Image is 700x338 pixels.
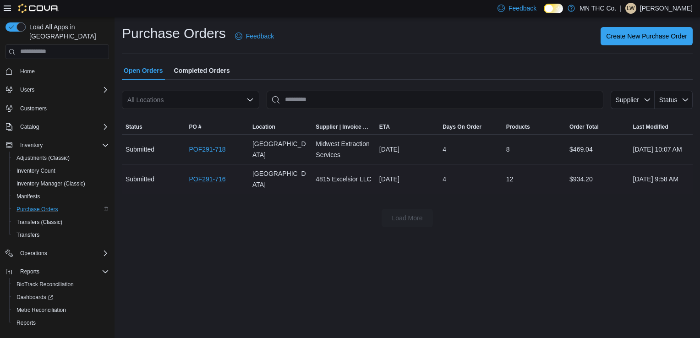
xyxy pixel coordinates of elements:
[16,231,39,239] span: Transfers
[13,279,109,290] span: BioTrack Reconciliation
[506,144,510,155] span: 8
[16,140,109,151] span: Inventory
[376,120,439,134] button: ETA
[16,218,62,226] span: Transfers (Classic)
[382,209,433,227] button: Load More
[13,292,109,303] span: Dashboards
[16,103,50,114] a: Customers
[20,68,35,75] span: Home
[13,317,39,328] a: Reports
[443,174,446,185] span: 4
[9,229,113,241] button: Transfers
[13,191,109,202] span: Manifests
[439,120,502,134] button: Days On Order
[126,174,154,185] span: Submitted
[13,153,73,164] a: Adjustments (Classic)
[20,268,39,275] span: Reports
[246,96,254,104] button: Open list of options
[629,120,693,134] button: Last Modified
[13,229,43,240] a: Transfers
[629,140,693,158] div: [DATE] 10:07 AM
[312,135,375,164] div: Midwest Extraction Services
[20,123,39,131] span: Catalog
[9,278,113,291] button: BioTrack Reconciliation
[13,178,89,189] a: Inventory Manager (Classic)
[16,294,53,301] span: Dashboards
[616,96,639,104] span: Supplier
[606,32,687,41] span: Create New Purchase Order
[2,65,113,78] button: Home
[16,180,85,187] span: Inventory Manager (Classic)
[620,3,622,14] p: |
[16,281,74,288] span: BioTrack Reconciliation
[126,123,142,131] span: Status
[124,61,163,80] span: Open Orders
[9,177,113,190] button: Inventory Manager (Classic)
[9,304,113,316] button: Metrc Reconciliation
[126,144,154,155] span: Submitted
[18,4,59,13] img: Cova
[267,91,603,109] input: This is a search bar. After typing your query, hit enter to filter the results lower in the page.
[2,83,113,96] button: Users
[2,247,113,260] button: Operations
[544,4,563,13] input: Dark Mode
[580,3,616,14] p: MN THC Co.
[312,120,375,134] button: Supplier | Invoice Number
[9,291,113,304] a: Dashboards
[13,292,57,303] a: Dashboards
[122,120,185,134] button: Status
[249,120,312,134] button: Location
[2,102,113,115] button: Customers
[611,91,655,109] button: Supplier
[509,4,536,13] span: Feedback
[16,103,109,114] span: Customers
[246,32,274,41] span: Feedback
[252,138,308,160] span: [GEOGRAPHIC_DATA]
[16,140,46,151] button: Inventory
[252,123,275,131] div: Location
[16,84,38,95] button: Users
[174,61,230,80] span: Completed Orders
[13,191,44,202] a: Manifests
[2,265,113,278] button: Reports
[9,316,113,329] button: Reports
[20,250,47,257] span: Operations
[13,305,70,316] a: Metrc Reconciliation
[629,170,693,188] div: [DATE] 9:58 AM
[312,170,375,188] div: 4815 Excelsior LLC
[633,123,668,131] span: Last Modified
[13,204,62,215] a: Purchase Orders
[443,144,446,155] span: 4
[16,248,109,259] span: Operations
[16,306,66,314] span: Metrc Reconciliation
[9,203,113,216] button: Purchase Orders
[13,165,109,176] span: Inventory Count
[13,317,109,328] span: Reports
[655,91,693,109] button: Status
[13,305,109,316] span: Metrc Reconciliation
[566,140,629,158] div: $469.04
[9,190,113,203] button: Manifests
[13,204,109,215] span: Purchase Orders
[9,152,113,164] button: Adjustments (Classic)
[231,27,278,45] a: Feedback
[392,213,423,223] span: Load More
[376,170,439,188] div: [DATE]
[13,279,77,290] a: BioTrack Reconciliation
[625,3,636,14] div: Leah Williamette
[189,174,225,185] a: POF291-716
[443,123,481,131] span: Days On Order
[16,65,109,77] span: Home
[20,105,47,112] span: Customers
[13,153,109,164] span: Adjustments (Classic)
[601,27,693,45] button: Create New Purchase Order
[189,123,201,131] span: PO #
[627,3,634,14] span: LW
[16,167,55,174] span: Inventory Count
[566,120,629,134] button: Order Total
[569,123,599,131] span: Order Total
[379,123,390,131] span: ETA
[16,154,70,162] span: Adjustments (Classic)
